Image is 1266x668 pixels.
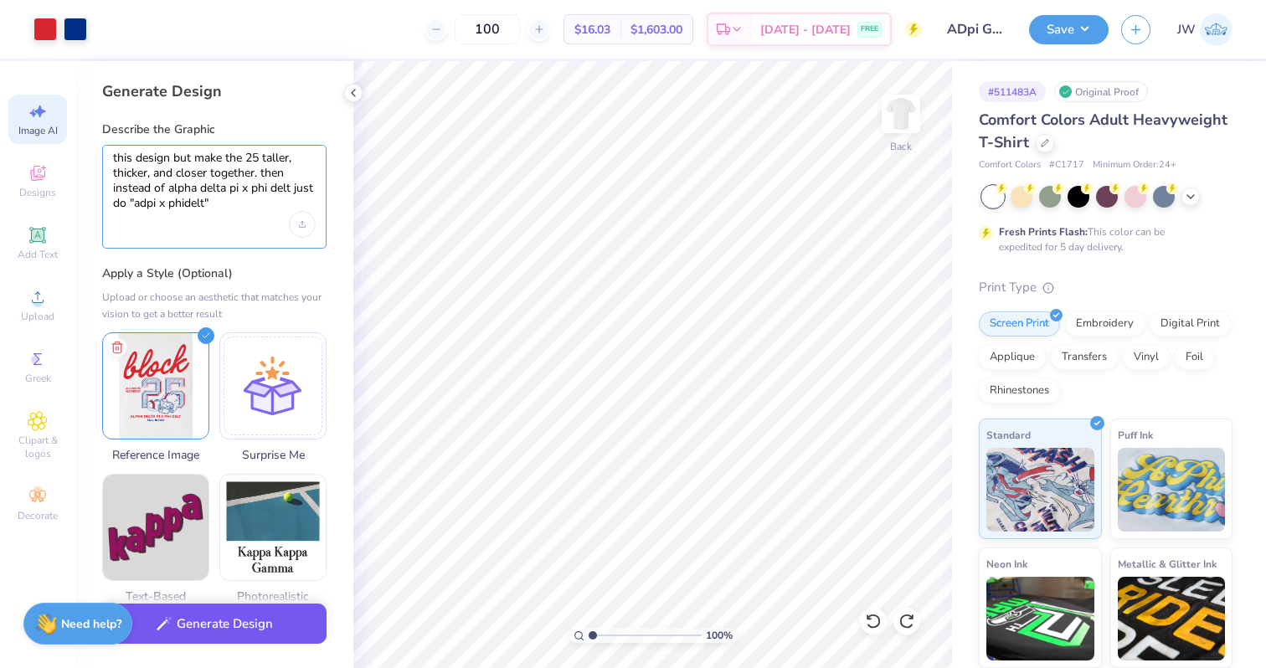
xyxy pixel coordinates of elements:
span: Upload [21,310,54,323]
div: Upload or choose an aesthetic that matches your vision to get a better result [102,289,327,322]
span: $1,603.00 [630,21,682,39]
label: Describe the Graphic [102,121,327,138]
img: Metallic & Glitter Ink [1118,577,1226,660]
button: Generate Design [102,604,327,645]
span: Standard [986,426,1031,444]
span: Clipart & logos [8,434,67,460]
div: This color can be expedited for 5 day delivery. [999,224,1205,254]
div: Upload image [289,211,316,238]
span: Reference Image [102,446,209,464]
img: Jane White [1200,13,1233,46]
img: Neon Ink [986,577,1094,660]
span: Decorate [18,509,58,522]
span: 100 % [706,628,733,643]
div: Screen Print [979,311,1060,337]
div: Vinyl [1123,345,1170,370]
div: Back [890,139,912,154]
span: [DATE] - [DATE] [760,21,851,39]
span: Metallic & Glitter Ink [1118,555,1217,573]
textarea: this design but make the 25 taller, thicker, and closer together. then instead of alpha delta pi ... [113,151,316,212]
span: Surprise Me [219,446,327,464]
span: Comfort Colors Adult Heavyweight T-Shirt [979,110,1227,152]
img: Puff Ink [1118,448,1226,532]
span: Image AI [18,124,58,137]
button: Save [1029,15,1109,44]
span: FREE [861,23,878,35]
span: Puff Ink [1118,426,1153,444]
img: Standard [986,448,1094,532]
div: Original Proof [1054,81,1148,102]
input: – – [455,14,520,44]
div: Generate Design [102,81,327,101]
div: Embroidery [1065,311,1145,337]
div: Applique [979,345,1046,370]
div: Transfers [1051,345,1118,370]
img: Back [884,97,918,131]
span: $16.03 [574,21,610,39]
span: Greek [25,372,51,385]
span: # C1717 [1049,158,1084,172]
div: Print Type [979,278,1233,297]
img: Upload reference [103,333,208,439]
label: Apply a Style (Optional) [102,265,327,282]
span: Neon Ink [986,555,1027,573]
div: Digital Print [1150,311,1231,337]
span: Designs [19,186,56,199]
div: # 511483A [979,81,1046,102]
strong: Need help? [61,616,121,632]
strong: Fresh Prints Flash: [999,225,1088,239]
input: Untitled Design [934,13,1016,46]
img: Photorealistic [220,475,326,580]
span: Comfort Colors [979,158,1041,172]
div: Foil [1175,345,1214,370]
span: Minimum Order: 24 + [1093,158,1176,172]
img: Text-Based [103,475,208,580]
span: JW [1177,20,1196,39]
div: Rhinestones [979,378,1060,403]
span: Add Text [18,248,58,261]
a: JW [1177,13,1233,46]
